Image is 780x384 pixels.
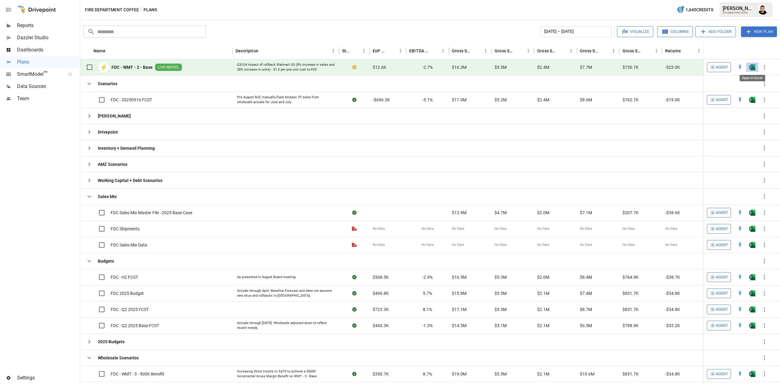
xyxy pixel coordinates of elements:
div: Sync complete [352,274,356,280]
span: No Data [622,226,635,231]
span: $5.2M [495,97,507,103]
button: Gross Sales: Retail column menu [652,47,661,55]
div: Q3/Q4 impact of rollback Walmart US (8% increase in sales and 28% increase in units) - $1.5 per p... [237,62,335,72]
div: File is not a valid Drivepoint model [352,242,357,248]
span: $2.1M [537,323,549,329]
div: Open in Excel [749,306,755,312]
span: -$38.7K [665,274,680,280]
span: $19.0M [452,371,466,377]
div: Open in Quick Edit [737,242,743,248]
div: Gross Sales: Marketplace [537,48,558,53]
span: -$33.2K [665,323,680,329]
button: Sort [430,47,439,55]
div: ⚡ [98,62,109,73]
span: $4.7M [495,210,507,216]
img: excel-icon.76473adf.svg [749,242,755,248]
button: Fire Department Coffee [85,6,139,14]
div: Gross Sales [452,48,472,53]
div: Open in Quick Edit [737,210,743,216]
img: quick-edit-flash.b8aec18c.svg [737,290,743,296]
span: -$19.0K [665,97,680,103]
span: FDC - Q2 2025 FCST [111,306,149,312]
button: Sort [106,47,115,55]
b: Inventory + Demand Planning [98,145,155,151]
span: $5.5M [495,306,507,312]
span: SmartModel [17,71,62,78]
div: File is not a valid Drivepoint model [352,226,357,232]
button: [DATE] – [DATE] [540,26,612,37]
button: Description column menu [329,47,338,55]
div: Sync complete [352,210,356,216]
span: FDC 2025 Budget [111,290,144,296]
button: Agent [707,95,731,105]
div: Sync complete [352,290,356,296]
div: Francisco Sanchez [758,5,768,15]
img: quick-edit-flash.b8aec18c.svg [737,64,743,70]
div: Actuals through [DATE]. Wholesale adjusted down to reflect recent trends. [237,321,335,330]
div: Returns [665,48,681,53]
span: -1.3% [422,323,433,329]
button: Returns column menu [695,47,703,55]
span: $8.6M [580,97,592,103]
span: -2.9% [422,274,433,280]
img: quick-edit-flash.b8aec18c.svg [737,306,743,312]
span: $8.4M [580,274,592,280]
span: $207.7K [622,210,639,216]
span: -$696.3K [373,97,390,103]
button: Gross Sales: DTC Online column menu [524,47,533,55]
b: Working Capital + Debt Scenarios [98,177,162,183]
span: $2.0M [537,274,549,280]
span: Dazzler Studio [17,34,79,41]
b: Budgets [98,258,114,264]
span: $2.4M [537,64,549,70]
div: Open in Quick Edit [737,226,743,232]
button: New Plan [741,26,777,37]
div: Fire Department Coffee [723,11,754,14]
div: As presented in August Board meeting [237,275,296,280]
img: quick-edit-flash.b8aec18c.svg [737,323,743,329]
button: Sort [259,47,268,55]
div: Open in Excel [749,64,755,70]
img: excel-icon.76473adf.svg [749,64,755,70]
div: Open in Excel [749,290,755,296]
span: $831.7K [622,371,639,377]
span: No Data [373,226,385,231]
div: Open in Quick Edit [737,306,743,312]
img: quick-edit-flash.b8aec18c.svg [737,226,743,232]
img: excel-icon.76473adf.svg [749,323,755,329]
span: FDC Sales Mix Master File - 2025 Base Case [111,210,192,216]
img: excel-icon.76473adf.svg [749,290,755,296]
img: quick-edit-flash.b8aec18c.svg [737,97,743,103]
span: No Data [537,243,549,247]
span: Data Sources [17,83,79,90]
button: Add Folder [695,26,736,37]
button: EoP Cash column menu [396,47,405,55]
span: No Data [452,226,464,231]
span: Agent [716,96,728,103]
span: $350.7K [373,371,389,377]
span: Dashboards [17,46,79,54]
b: Salex Mix [98,194,117,200]
img: excel-icon.76473adf.svg [749,97,755,103]
div: Pre August Roll, manually fixed Amazon 1P sales from wholesale actuals for June and July [237,95,335,104]
span: $831.7K [622,290,639,296]
div: Open in Quick Edit [737,323,743,329]
span: No Data [537,226,549,231]
span: $5.1M [495,323,507,329]
img: excel-icon.76473adf.svg [749,274,755,280]
img: excel-icon.76473adf.svg [749,226,755,232]
span: -$23.0K [665,64,680,70]
span: No Data [665,243,677,247]
div: [PERSON_NAME] [723,5,754,11]
span: $723.3K [373,306,389,312]
span: $798.9K [622,323,639,329]
img: quick-edit-flash.b8aec18c.svg [737,242,743,248]
span: Agent [716,209,728,216]
span: 5.7% [423,290,432,296]
div: Open in Excel [749,274,755,280]
span: $6.5M [580,323,592,329]
div: Name [94,48,105,53]
div: Open in Excel [749,323,755,329]
div: Open in Excel [739,75,765,81]
span: Team [17,95,79,102]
